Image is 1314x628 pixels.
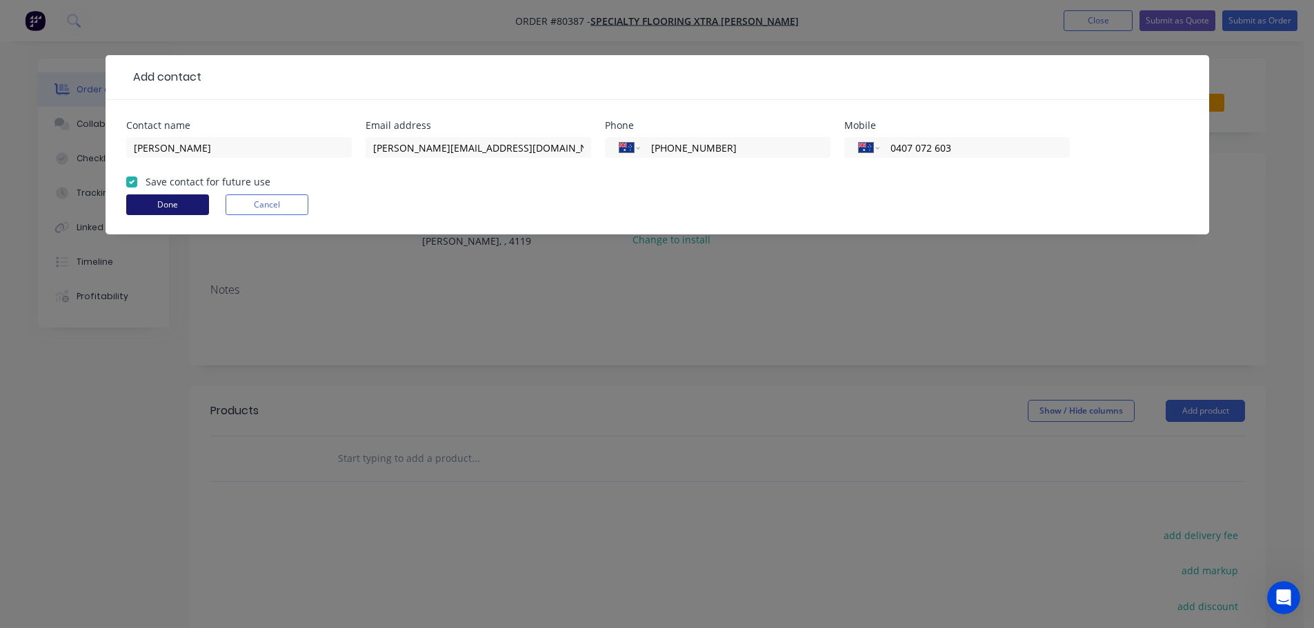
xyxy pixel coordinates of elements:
button: Cancel [226,194,308,215]
button: Done [126,194,209,215]
iframe: Intercom live chat [1267,581,1300,614]
div: Mobile [844,121,1070,130]
div: Contact name [126,121,352,130]
div: Add contact [126,69,201,85]
div: Phone [605,121,830,130]
label: Save contact for future use [146,174,270,189]
div: Email address [366,121,591,130]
